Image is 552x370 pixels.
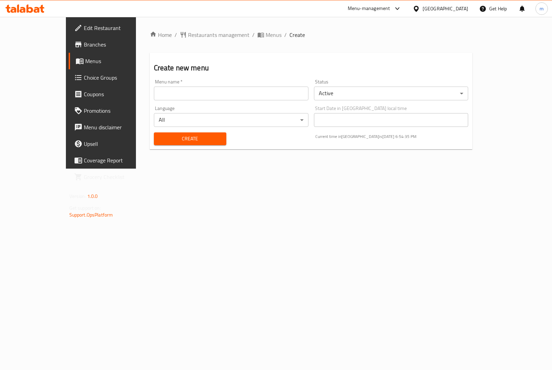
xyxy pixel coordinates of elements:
[314,87,469,100] div: Active
[348,4,390,13] div: Menu-management
[69,152,158,169] a: Coverage Report
[188,31,249,39] span: Restaurants management
[154,132,226,145] button: Create
[540,5,544,12] span: m
[84,140,152,148] span: Upsell
[69,192,86,201] span: Version:
[257,31,282,39] a: Menus
[154,113,308,127] div: All
[266,31,282,39] span: Menus
[423,5,468,12] div: [GEOGRAPHIC_DATA]
[84,107,152,115] span: Promotions
[84,173,152,181] span: Grocery Checklist
[69,169,158,185] a: Grocery Checklist
[87,192,98,201] span: 1.0.0
[84,123,152,131] span: Menu disclaimer
[159,134,221,143] span: Create
[69,69,158,86] a: Choice Groups
[150,31,473,39] nav: breadcrumb
[252,31,255,39] li: /
[84,73,152,82] span: Choice Groups
[154,87,308,100] input: Please enter Menu name
[84,40,152,49] span: Branches
[315,133,469,140] p: Current time in [GEOGRAPHIC_DATA] is [DATE] 6:54:35 PM
[69,53,158,69] a: Menus
[69,20,158,36] a: Edit Restaurant
[69,203,101,212] span: Get support on:
[69,119,158,136] a: Menu disclaimer
[69,136,158,152] a: Upsell
[289,31,305,39] span: Create
[69,36,158,53] a: Branches
[150,31,172,39] a: Home
[69,210,113,219] a: Support.OpsPlatform
[180,31,249,39] a: Restaurants management
[69,86,158,102] a: Coupons
[84,156,152,164] span: Coverage Report
[175,31,177,39] li: /
[84,90,152,98] span: Coupons
[84,24,152,32] span: Edit Restaurant
[69,102,158,119] a: Promotions
[85,57,152,65] span: Menus
[284,31,287,39] li: /
[154,63,469,73] h2: Create new menu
